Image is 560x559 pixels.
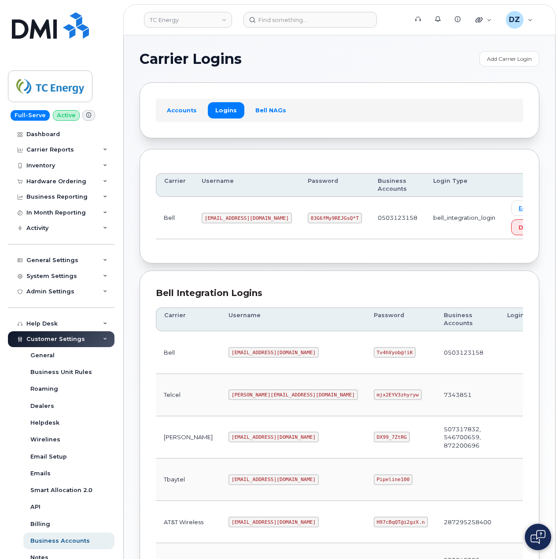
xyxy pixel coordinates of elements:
td: 0503123158 [436,331,499,374]
td: Tbaytel [156,459,221,501]
code: Pipeline100 [374,474,413,485]
td: 7343851 [436,374,499,416]
code: 83G6fMy9REJGsQ*T [308,213,362,223]
code: [EMAIL_ADDRESS][DOMAIN_NAME] [228,347,319,358]
a: Bell NAGs [248,102,294,118]
code: [PERSON_NAME][EMAIL_ADDRESS][DOMAIN_NAME] [228,389,358,400]
th: Carrier [156,173,194,197]
th: Carrier [156,307,221,332]
th: Password [366,307,436,332]
th: Business Accounts [436,307,499,332]
code: H97cBqQT@i2gzX.n [374,517,428,527]
a: Accounts [159,102,204,118]
td: bell_integration_login [425,197,503,239]
span: Delete [519,223,539,232]
div: Bell Integration Logins [156,287,523,300]
th: Business Accounts [370,173,425,197]
td: [PERSON_NAME] [156,416,221,459]
td: 0503123158 [370,197,425,239]
a: Logins [208,102,244,118]
img: Open chat [531,530,545,544]
code: [EMAIL_ADDRESS][DOMAIN_NAME] [202,213,292,223]
a: Edit [511,200,538,216]
th: Password [300,173,370,197]
code: mjx2EYV3zhyryw [374,389,422,400]
code: [EMAIL_ADDRESS][DOMAIN_NAME] [228,474,319,485]
th: Login Type [425,173,503,197]
td: 287295258400 [436,501,499,543]
td: 507317832, 546700659, 872200696 [436,416,499,459]
th: Username [194,173,300,197]
td: Bell [156,197,194,239]
td: Bell [156,331,221,374]
code: [EMAIL_ADDRESS][DOMAIN_NAME] [228,432,319,442]
th: Username [221,307,366,332]
td: AT&T Wireless [156,501,221,543]
code: DX99_7ZtRG [374,432,410,442]
code: Tv4hVyob@!iK [374,347,416,358]
th: Login Type [499,307,558,332]
button: Delete [511,219,546,235]
span: Carrier Logins [140,52,242,66]
td: Telcel [156,374,221,416]
a: Add Carrier Login [479,51,539,67]
code: [EMAIL_ADDRESS][DOMAIN_NAME] [228,517,319,527]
